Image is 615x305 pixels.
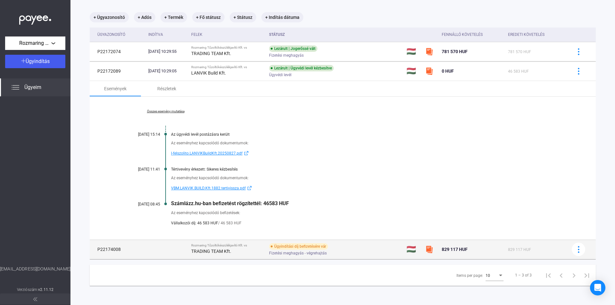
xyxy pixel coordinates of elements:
div: Lezárult | Ügyvédi levél kézbesítve [269,65,334,71]
span: 829 117 HUF [508,247,531,252]
a: VBM.LANVIK.BUILD.Kft.1882.tertivissza.pdfexternal-link-blue [171,184,564,192]
button: more-blue [572,64,585,78]
button: more-blue [572,45,585,58]
th: Státusz [266,28,404,42]
img: external-link-blue [246,186,253,190]
div: Részletek [157,85,176,92]
a: Összes esemény mutatása [122,109,209,113]
div: Események [104,85,127,92]
span: Rozmaring Tűzoltókészülékjavító Kft. [19,39,51,47]
mat-chip: + Fő státusz [192,12,225,22]
div: Ügyindítási díj befizetésére vár [269,243,328,250]
img: external-link-blue [242,151,250,156]
div: Számlázz.hu-ban befizetést rögzítettél: 46583 HUF [171,200,564,206]
button: Last page [580,269,593,282]
span: 46 583 HUF [508,69,529,74]
span: Ügyvédi levél [269,71,291,79]
div: Eredeti követelés [508,31,564,38]
div: Tértivevény érkezett: Sikeres kézbesítés [171,167,564,172]
button: First page [542,269,555,282]
td: P22174008 [90,240,146,259]
div: Indítva [148,31,163,38]
img: more-blue [575,246,582,253]
td: 🇭🇺 [404,240,423,259]
button: more-blue [572,243,585,256]
span: Ügyeim [24,84,41,91]
img: white-payee-white-dot.svg [19,12,51,25]
div: Rozmaring Tűzoltókészülékjavító Kft. vs [191,46,264,50]
div: [DATE] 10:29:55 [148,48,186,55]
span: VBM.LANVIK.BUILD.Kft.1882.tertivissza.pdf [171,184,246,192]
span: / 46 583 HUF [218,219,242,227]
div: [DATE] 11:41 [122,167,160,172]
span: Ügyindítás [26,58,50,64]
span: 781 570 HUF [442,49,468,54]
strong: LANVIK Build Kft. [191,70,226,76]
div: Az eseményhez kapcsolódó dokumentumok: [171,175,564,181]
td: P22172074 [90,42,146,61]
strong: TRADING TEAM Kft. [191,51,231,56]
div: [DATE] 10:29:05 [148,68,186,74]
strong: TRADING TEAM Kft. [191,249,231,254]
div: [DATE] 08:45 [122,202,160,206]
div: Ügyazonosító [97,31,125,38]
div: Fennálló követelés [442,31,483,38]
img: plus-white.svg [21,59,26,63]
div: Rozmaring Tűzoltókészülékjavító Kft. vs [191,244,264,247]
div: Items per page: [456,272,483,279]
button: Previous page [555,269,568,282]
span: Fizetési meghagyás [269,52,304,59]
span: Vállalkozói díj: 46 583 HUF [171,219,218,227]
div: Open Intercom Messenger [590,280,605,295]
img: more-blue [575,68,582,75]
div: Az eseményhez kapcsolódó dokumentumok: [171,140,564,146]
mat-chip: + Adós [134,12,155,22]
td: 🇭🇺 [404,42,423,61]
span: 0 HUF [442,68,454,74]
div: Rozmaring Tűzoltókészülékjavító Kft. vs [191,65,264,69]
div: Az ügyvédi levél postázásra került [171,132,564,137]
button: Rozmaring Tűzoltókészülékjavító Kft. [5,36,65,50]
span: l-felszolito.LANVIKBuildKft.20250827.pdf [171,149,242,157]
mat-chip: + Indítás dátuma [261,12,303,22]
mat-chip: + Státusz [230,12,256,22]
div: 1 – 3 of 3 [515,271,532,279]
mat-chip: + Termék [160,12,187,22]
div: Indítva [148,31,186,38]
td: P22172089 [90,61,146,81]
div: Ügyazonosító [97,31,143,38]
div: Felek [191,31,264,38]
img: szamlazzhu-mini [425,67,433,75]
button: Ügyindítás [5,55,65,68]
div: Lezárult | Jogerőssé vált [269,45,317,52]
div: Felek [191,31,202,38]
img: more-blue [575,48,582,55]
span: 781 570 HUF [508,50,531,54]
span: 10 [486,273,490,278]
td: 🇭🇺 [404,61,423,81]
a: l-felszolito.LANVIKBuildKft.20250827.pdfexternal-link-blue [171,149,564,157]
mat-select: Items per page: [486,271,504,279]
div: Fennálló követelés [442,31,503,38]
img: list.svg [12,84,19,91]
mat-chip: + Ügyazonosító [90,12,129,22]
img: szamlazzhu-mini [425,245,433,253]
span: Fizetési meghagyás - végrehajtás [269,249,327,257]
span: 829 117 HUF [442,247,468,252]
div: Eredeti követelés [508,31,545,38]
img: arrow-double-left-grey.svg [33,297,37,301]
img: szamlazzhu-mini [425,48,433,55]
strong: v2.11.12 [38,287,53,292]
div: Az eseményhez kapcsolódó befizetések: [171,210,564,216]
button: Next page [568,269,580,282]
div: [DATE] 15:14 [122,132,160,137]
